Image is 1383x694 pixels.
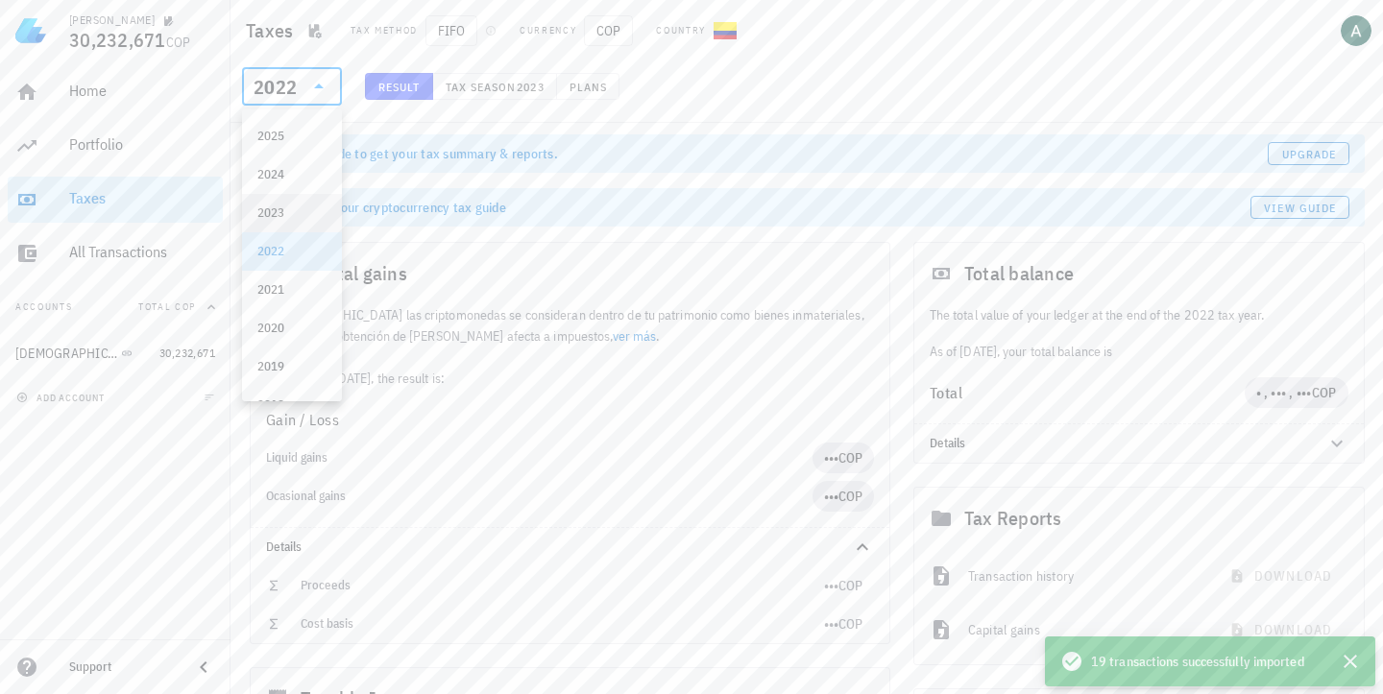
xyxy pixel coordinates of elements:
[351,23,418,38] div: Tax method
[303,198,1250,217] div: Check our cryptocurrency tax guide
[15,15,46,46] img: LedgiFi
[1312,384,1337,401] span: COP
[69,82,215,100] div: Home
[1091,651,1304,672] span: 19 transactions successfully imported
[8,284,223,330] button: AccountsTotal COP
[257,205,327,221] div: 2023
[69,243,215,261] div: All Transactions
[656,23,706,38] div: Country
[1341,15,1371,46] div: avatar
[930,385,1245,400] div: Total
[914,488,1364,549] div: Tax Reports
[301,577,351,593] span: Proceeds
[69,12,155,28] div: [PERSON_NAME]
[425,15,477,46] span: FIFO
[445,80,517,94] span: Tax season
[12,388,112,407] button: add account
[246,15,301,46] h1: Taxes
[914,243,1364,304] div: Total balance
[930,436,1302,451] div: Details
[301,615,353,632] span: Cost basis
[377,80,421,94] span: Result
[69,135,215,154] div: Portfolio
[968,609,1203,651] div: Capital gains
[714,19,737,42] div: CO-icon
[557,73,619,100] button: Plans
[303,145,559,162] span: Upgrade to get your tax summary & reports.
[824,488,838,505] span: •••
[138,300,196,313] span: Total COP
[251,528,889,566] div: Details
[159,346,215,360] span: 30,232,671
[914,304,1364,362] div: As of [DATE], your total balance is
[8,123,223,169] a: Portfolio
[251,304,889,389] div: En [GEOGRAPHIC_DATA] las criptomonedas se consideran dentro de tu patrimonio como bienes inmateri...
[8,230,223,276] a: All Transactions
[1250,196,1349,219] a: View guide
[8,69,223,115] a: Home
[266,489,813,504] div: Ocasional gains
[1268,142,1348,165] a: Upgrade
[1256,384,1312,401] span: • , ••• , •••
[365,73,433,100] button: Result
[15,346,117,362] div: [DEMOGRAPHIC_DATA]
[838,577,862,594] span: COP
[166,34,191,51] span: COP
[433,73,557,100] button: Tax season 2023
[257,129,327,144] div: 2025
[254,78,297,97] div: 2022
[257,397,327,413] div: 2018
[257,359,327,374] div: 2019
[257,282,327,298] div: 2021
[266,450,813,466] div: Liquid gains
[613,327,657,345] a: ver más
[257,321,327,336] div: 2020
[251,243,889,304] div: Capital gains
[569,80,607,94] span: Plans
[69,27,166,53] span: 30,232,671
[69,189,215,207] div: Taxes
[838,449,862,467] span: COP
[1281,147,1337,161] span: Upgrade
[266,539,828,555] div: Details
[824,615,838,633] span: •••
[838,488,862,505] span: COP
[914,424,1364,463] div: Details
[930,304,1348,325] p: The total value of your ledger at the end of the 2022 tax year.
[824,449,838,467] span: •••
[838,615,862,633] span: COP
[516,80,544,94] span: 2023
[824,577,838,594] span: •••
[257,167,327,182] div: 2024
[1263,201,1336,215] span: View guide
[8,330,223,376] a: [DEMOGRAPHIC_DATA] 30,232,671
[520,23,576,38] div: Currency
[584,15,633,46] span: COP
[20,392,105,404] span: add account
[69,659,177,675] div: Support
[242,67,342,106] div: 2022
[968,555,1203,597] div: Transaction history
[266,408,340,431] span: Gain / Loss
[8,177,223,223] a: Taxes
[257,244,327,259] div: 2022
